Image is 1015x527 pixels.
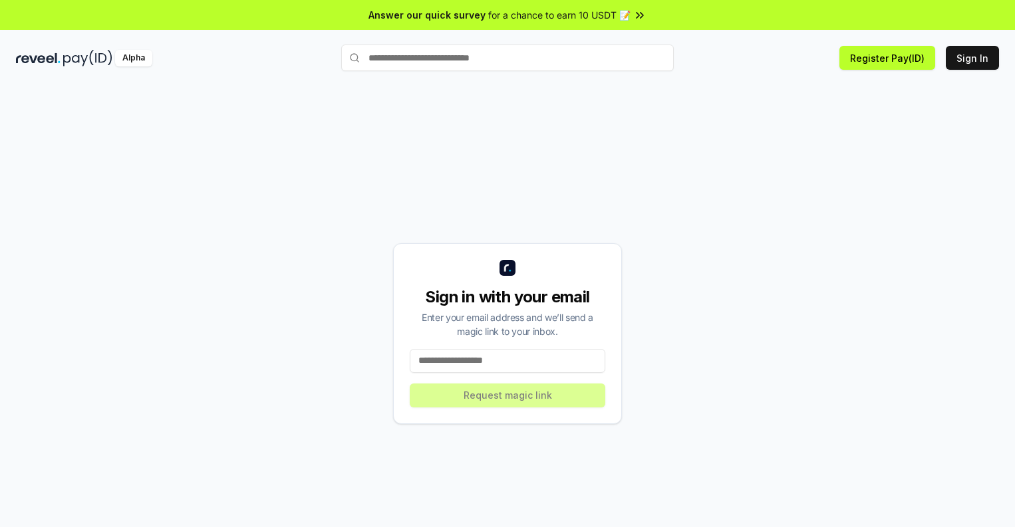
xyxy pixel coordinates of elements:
button: Register Pay(ID) [839,46,935,70]
div: Sign in with your email [410,286,605,308]
span: Answer our quick survey [368,8,486,22]
span: for a chance to earn 10 USDT 📝 [488,8,631,22]
button: Sign In [946,46,999,70]
img: logo_small [500,260,515,276]
div: Alpha [115,50,152,66]
img: pay_id [63,50,112,66]
div: Enter your email address and we’ll send a magic link to your inbox. [410,310,605,338]
img: reveel_dark [16,50,61,66]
